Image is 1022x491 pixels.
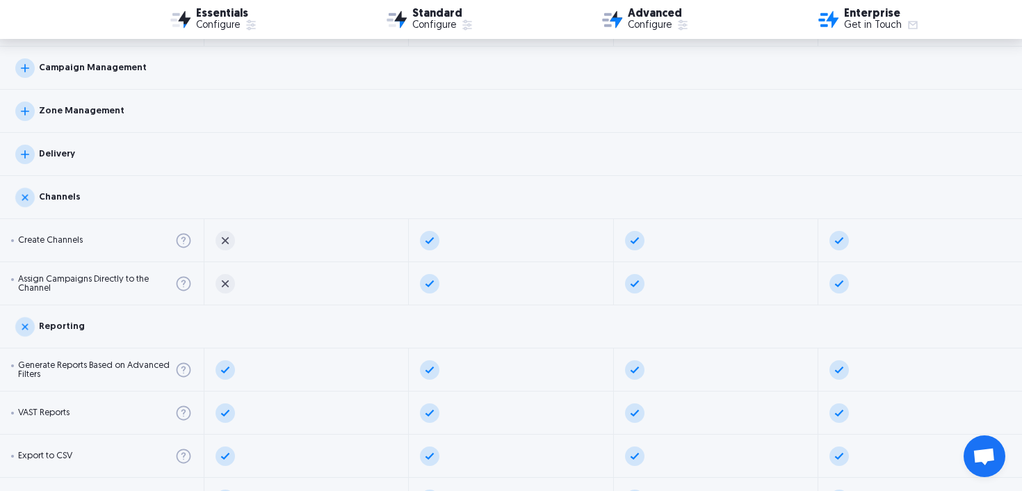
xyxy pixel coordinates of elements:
div: Generate Reports Based on Advanced Filters [18,361,170,379]
a: Configure [196,19,258,32]
div: Configure [628,21,672,31]
div: Assign Campaigns Directly to the Channel [18,275,170,293]
div: Reporting [39,322,85,331]
div: Get in Touch [844,21,902,31]
div: Standard [412,8,474,19]
div: Campaign Management [39,63,147,72]
div: Configure [196,21,240,31]
a: Get in Touch [844,19,920,32]
div: Configure [412,21,456,31]
div: Essentials [196,8,258,19]
div: Create Channels [18,236,83,245]
div: Channels [39,193,81,202]
div: Delivery [39,150,75,159]
div: Zone Management [39,106,124,115]
div: Enterprise [844,8,920,19]
a: Configure [412,19,474,32]
div: VAST Reports [18,408,70,417]
div: Export to CSV [18,451,72,460]
div: Advanced [628,8,690,19]
a: Open chat [964,435,1005,477]
a: Configure [628,19,690,32]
